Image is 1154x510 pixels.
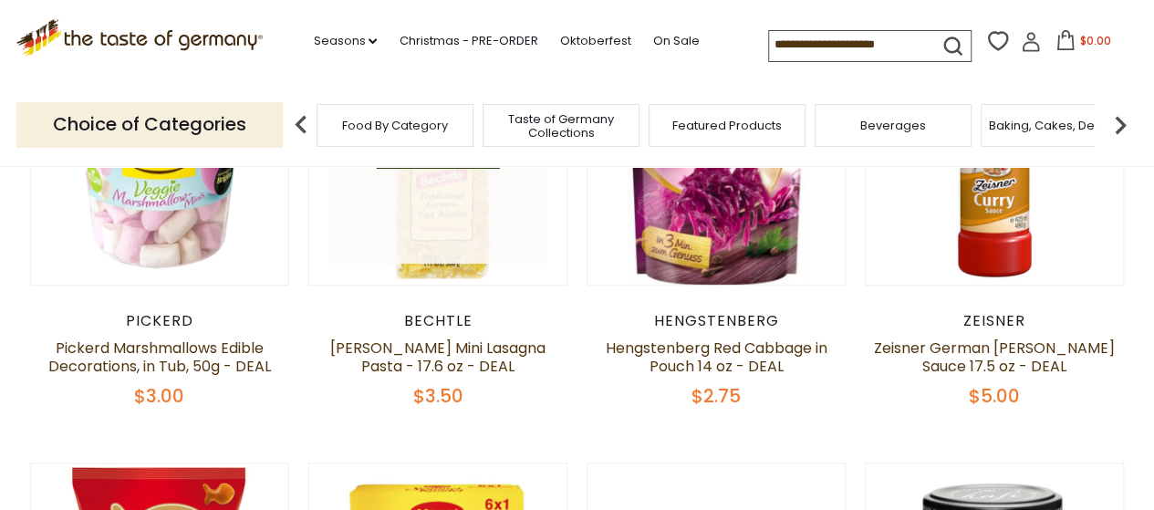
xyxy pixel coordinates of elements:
span: $3.00 [134,383,184,409]
a: Food By Category [342,119,448,132]
div: Zeisner [865,312,1125,330]
a: On Sale [652,31,699,51]
div: Hengstenberg [587,312,847,330]
img: previous arrow [283,107,319,143]
span: $5.00 [969,383,1020,409]
a: Zeisner German [PERSON_NAME] Sauce 17.5 oz - DEAL [874,338,1115,377]
a: Beverages [860,119,926,132]
span: $0.00 [1079,33,1110,48]
div: Bechtle [308,312,568,330]
button: $0.00 [1045,30,1122,57]
a: Pickerd Marshmallows Edible Decorations, in Tub, 50g - DEAL [48,338,271,377]
a: Hengstenberg Red Cabbage in Pouch 14 oz - DEAL [606,338,827,377]
img: next arrow [1102,107,1138,143]
a: Taste of Germany Collections [488,112,634,140]
span: $2.75 [691,383,741,409]
a: Featured Products [672,119,782,132]
div: Pickerd [30,312,290,330]
span: $3.50 [412,383,463,409]
a: Christmas - PRE-ORDER [399,31,537,51]
a: Seasons [313,31,377,51]
a: Oktoberfest [559,31,630,51]
a: Baking, Cakes, Desserts [989,119,1130,132]
a: [PERSON_NAME] Mini Lasagna Pasta - 17.6 oz - DEAL [330,338,546,377]
p: Choice of Categories [16,102,283,147]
